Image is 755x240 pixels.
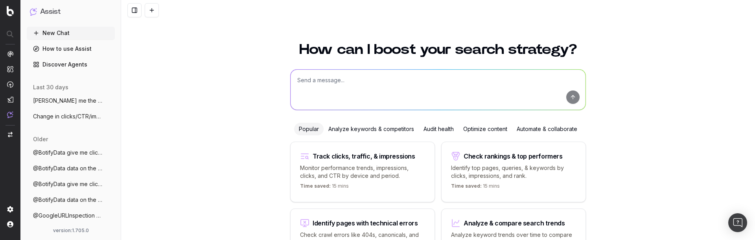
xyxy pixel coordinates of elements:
[464,153,563,159] div: Check rankings & top performers
[300,183,349,192] p: 15 mins
[27,178,115,190] button: @BotifyData give me click by day last se
[294,123,324,135] div: Popular
[451,183,500,192] p: 15 mins
[30,6,112,17] button: Assist
[40,6,61,17] h1: Assist
[27,94,115,107] button: [PERSON_NAME] me the clicks for tghe last 3 days
[8,132,13,137] img: Switch project
[313,153,415,159] div: Track clicks, traffic, & impressions
[33,135,48,143] span: older
[30,227,112,234] div: version: 1.705.0
[27,27,115,39] button: New Chat
[7,6,14,16] img: Botify logo
[7,51,13,57] img: Analytics
[459,123,512,135] div: Optimize content
[27,209,115,222] button: @GoogleURLInspection [URL]
[419,123,459,135] div: Audit health
[27,162,115,175] button: @BotifyData data on the clicks and impre
[300,164,425,180] p: Monitor performance trends, impressions, clicks, and CTR by device and period.
[27,42,115,55] a: How to use Assist
[7,96,13,103] img: Studio
[33,97,102,105] span: [PERSON_NAME] me the clicks for tghe last 3 days
[512,123,582,135] div: Automate & collaborate
[7,111,13,118] img: Assist
[324,123,419,135] div: Analyze keywords & competitors
[313,220,418,226] div: Identify pages with technical errors
[300,183,331,189] span: Time saved:
[451,164,576,180] p: Identify top pages, queries, & keywords by clicks, impressions, and rank.
[33,83,68,91] span: last 30 days
[7,66,13,72] img: Intelligence
[27,194,115,206] button: @BotifyData data on the clicks and impre
[33,149,102,157] span: @BotifyData give me click by url last se
[27,110,115,123] button: Change in clicks/CTR/impressions over la
[27,58,115,71] a: Discover Agents
[27,146,115,159] button: @BotifyData give me click by url last se
[33,212,102,220] span: @GoogleURLInspection [URL]
[290,42,586,57] h1: How can I boost your search strategy?
[7,206,13,212] img: Setting
[33,113,102,120] span: Change in clicks/CTR/impressions over la
[7,81,13,88] img: Activation
[7,221,13,227] img: My account
[33,180,102,188] span: @BotifyData give me click by day last se
[728,213,747,232] div: Open Intercom Messenger
[30,8,37,15] img: Assist
[33,164,102,172] span: @BotifyData data on the clicks and impre
[451,183,482,189] span: Time saved:
[464,220,565,226] div: Analyze & compare search trends
[33,196,102,204] span: @BotifyData data on the clicks and impre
